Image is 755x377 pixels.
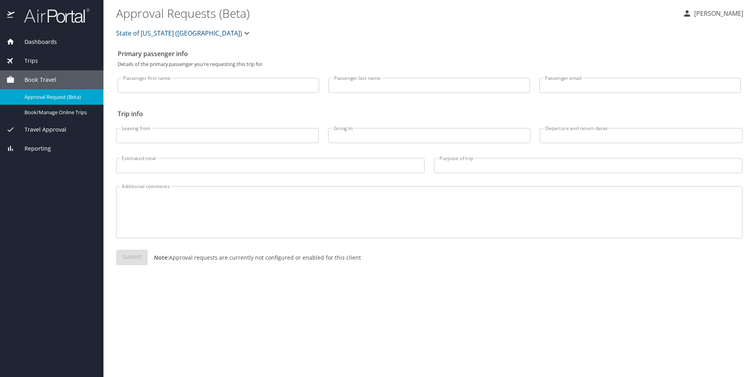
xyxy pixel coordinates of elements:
[7,8,15,23] img: icon-airportal.png
[24,93,94,101] span: Approval Request (Beta)
[24,109,94,116] span: Book/Manage Online Trips
[15,75,56,84] span: Book Travel
[15,8,90,23] img: airportal-logo.png
[116,28,242,39] span: State of [US_STATE] ([GEOGRAPHIC_DATA])
[118,107,741,120] h2: Trip info
[113,25,255,41] button: State of [US_STATE] ([GEOGRAPHIC_DATA])
[15,38,57,46] span: Dashboards
[15,144,51,153] span: Reporting
[15,125,66,134] span: Travel Approval
[679,6,746,21] button: [PERSON_NAME]
[118,62,741,67] p: Details of the primary passenger you're requesting this trip for
[118,47,741,60] h2: Primary passenger info
[15,57,38,65] span: Trips
[116,1,676,25] h1: Approval Requests (Beta)
[154,254,169,261] strong: Note:
[148,253,361,262] p: Approval requests are currently not configured or enabled for this client
[692,9,743,18] p: [PERSON_NAME]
